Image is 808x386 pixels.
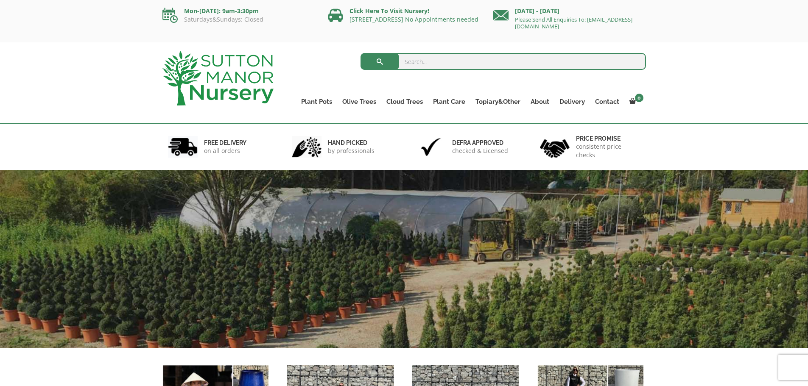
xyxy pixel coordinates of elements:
[576,135,640,142] h6: Price promise
[162,51,274,106] img: logo
[526,96,554,108] a: About
[292,136,322,158] img: 2.jpg
[162,6,315,16] p: Mon-[DATE]: 9am-3:30pm
[349,7,429,15] a: Click Here To Visit Nursery!
[515,16,632,30] a: Please Send All Enquiries To: [EMAIL_ADDRESS][DOMAIN_NAME]
[554,96,590,108] a: Delivery
[590,96,624,108] a: Contact
[349,15,478,23] a: [STREET_ADDRESS] No Appointments needed
[428,96,470,108] a: Plant Care
[540,134,570,160] img: 4.jpg
[493,6,646,16] p: [DATE] - [DATE]
[204,139,246,147] h6: FREE DELIVERY
[162,16,315,23] p: Saturdays&Sundays: Closed
[416,136,446,158] img: 3.jpg
[470,96,526,108] a: Topiary&Other
[361,53,646,70] input: Search...
[381,96,428,108] a: Cloud Trees
[624,96,646,108] a: 0
[452,139,508,147] h6: Defra approved
[452,147,508,155] p: checked & Licensed
[337,96,381,108] a: Olive Trees
[635,94,643,102] span: 0
[328,147,375,155] p: by professionals
[328,139,375,147] h6: hand picked
[296,96,337,108] a: Plant Pots
[576,142,640,159] p: consistent price checks
[168,136,198,158] img: 1.jpg
[204,147,246,155] p: on all orders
